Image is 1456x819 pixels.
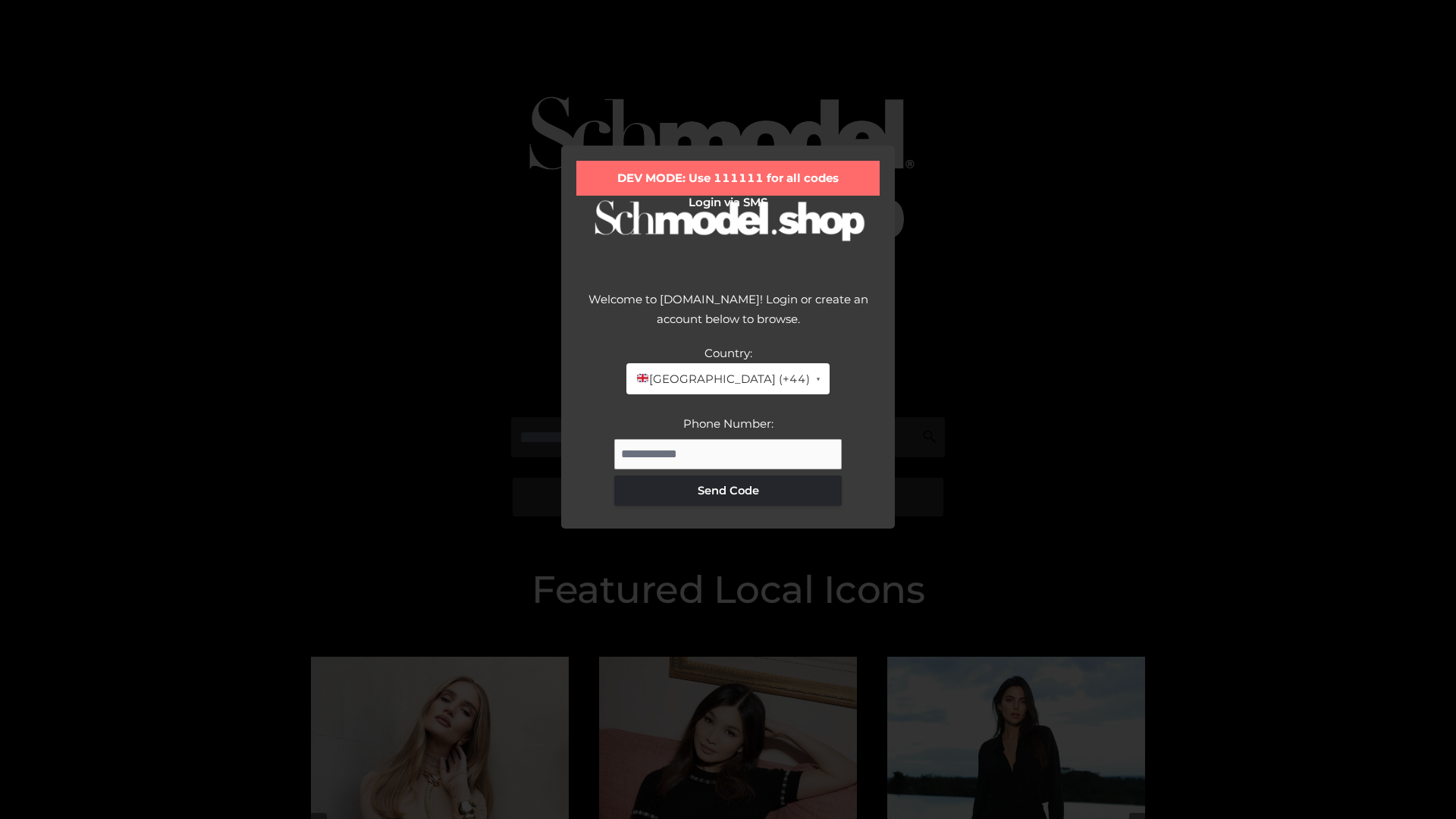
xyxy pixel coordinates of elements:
[637,372,648,384] img: 🇬🇧
[704,346,752,360] label: Country:
[683,416,773,431] label: Phone Number:
[635,369,809,389] span: [GEOGRAPHIC_DATA] (+44)
[614,475,842,506] button: Send Code
[576,196,880,209] h2: Login via SMS
[576,161,880,196] div: DEV MODE: Use 111111 for all codes
[576,290,880,344] div: Welcome to [DOMAIN_NAME]! Login or create an account below to browse.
